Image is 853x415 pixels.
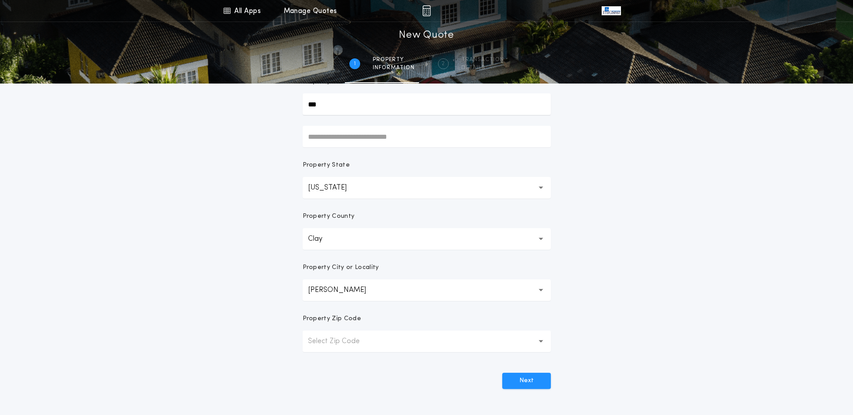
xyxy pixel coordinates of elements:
img: vs-icon [602,6,621,15]
h2: 1 [354,60,356,67]
span: Property [373,56,415,63]
button: [US_STATE] [303,177,551,199]
p: [US_STATE] [308,182,361,193]
img: img [422,5,431,16]
span: Transaction [461,56,504,63]
span: information [373,64,415,71]
p: Property Zip Code [303,314,361,323]
p: Clay [308,234,337,244]
h1: New Quote [399,28,454,43]
button: [PERSON_NAME] [303,279,551,301]
span: details [461,64,504,71]
p: Property State [303,161,350,170]
p: Property County [303,212,355,221]
h2: 2 [442,60,445,67]
p: [PERSON_NAME] [308,285,380,296]
button: Select Zip Code [303,331,551,352]
p: Property City or Locality [303,263,379,272]
p: Select Zip Code [308,336,374,347]
button: Clay [303,228,551,250]
button: Next [502,373,551,389]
